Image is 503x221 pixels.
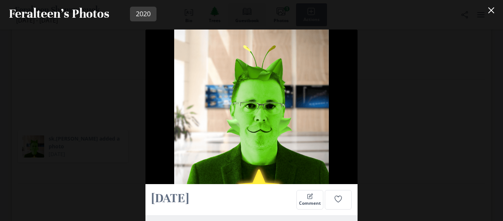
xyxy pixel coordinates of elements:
[484,3,499,18] button: Close
[130,7,156,21] a: 2020
[299,201,321,206] span: Comment
[151,190,293,207] h2: [DATE]
[296,190,323,209] button: Comment
[9,6,109,22] h2: Feralteen's Photos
